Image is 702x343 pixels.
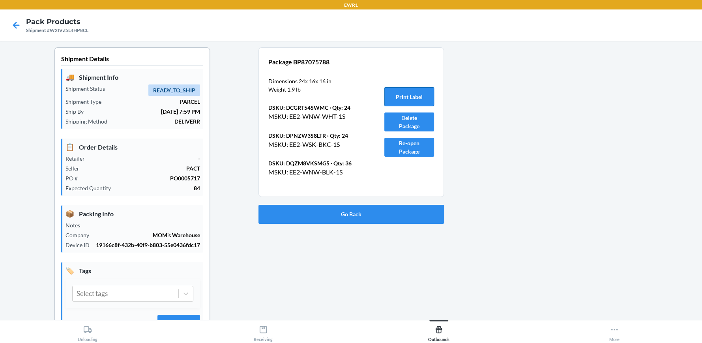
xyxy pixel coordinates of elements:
p: Shipment Details [61,54,203,66]
p: - [91,154,200,163]
span: 🚚 [66,72,74,82]
p: Retailer [66,154,91,163]
p: DSKU: DPNZW3S8LTR · Qty: 24 [268,131,365,140]
span: 📦 [66,208,74,219]
p: Shipping Method [66,117,114,126]
h4: Pack Products [26,17,88,27]
p: Dimensions 24 x 16 x 16 in [268,77,331,85]
p: Tags [66,265,200,276]
button: Re-open Package [384,138,434,157]
p: Shipment Info [66,72,200,82]
p: MSKU: EE2-WSK-BKC-1S [268,140,365,149]
div: Unloading [78,322,97,342]
button: Delete Package [384,112,434,131]
p: DELIVERR [114,117,200,126]
p: Shipment Type [66,97,108,106]
span: READY_TO_SHIP [148,84,200,96]
p: PARCEL [108,97,200,106]
p: [DATE] 7:59 PM [90,107,200,116]
div: Receiving [254,322,273,342]
p: Weight 1.9 lb [268,85,301,94]
p: Package BP87075788 [268,57,365,67]
p: Notes [66,221,86,229]
p: EWR1 [344,2,358,9]
p: Company [66,231,95,239]
div: Select tags [77,289,108,299]
span: 🏷️ [66,265,74,276]
p: Seller [66,164,86,172]
button: Go Back [258,205,444,224]
button: Receiving [176,320,351,342]
p: DSKU: DQZM8VKSMG5 · Qty: 36 [268,159,365,167]
span: 📋 [66,142,74,152]
p: 19166c8f-432b-40f9-b803-55e0436fdc17 [96,241,200,249]
p: MSKU: EE2-WNW-BLK-1S [268,167,365,177]
p: DSKU: DCGRT54SWMC · Qty: 24 [268,103,365,112]
p: PO0005717 [84,174,200,182]
button: Print Label [384,87,434,106]
p: PACT [86,164,200,172]
button: Submit Tags [157,315,200,334]
p: Device ID [66,241,96,249]
p: PO # [66,174,84,182]
div: More [609,322,620,342]
button: Outbounds [351,320,527,342]
p: MOM's Warehouse [95,231,200,239]
p: Order Details [66,142,200,152]
p: Packing Info [66,208,200,219]
p: MSKU: EE2-WNW-WHT-1S [268,112,365,121]
div: Outbounds [428,322,449,342]
p: Ship By [66,107,90,116]
p: Expected Quantity [66,184,117,192]
p: 84 [117,184,200,192]
button: More [526,320,702,342]
div: Shipment #W2IVZ5L4HP8CL [26,27,88,34]
p: Shipment Status [66,84,111,93]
